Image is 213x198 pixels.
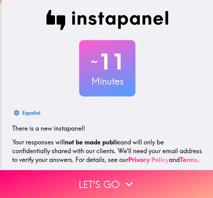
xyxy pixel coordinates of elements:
[180,156,197,164] a: Terms
[90,52,99,71] span: ~
[128,156,169,164] a: Privacy Policy
[12,107,43,119] button: Español
[46,10,169,30] img: Instapanel
[12,169,202,187] p: This invite is exclusively for you, please do not share it. Complete it soon because spots are li...
[22,108,40,117] div: Español
[79,75,135,88] h3: Minutes
[79,49,135,75] h2: 11
[12,124,85,132] span: There is a new instapanel!
[12,138,202,164] p: Your responses will and will only be confidentially shared with our clients. We'll need your emai...
[65,138,120,146] b: not be made public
